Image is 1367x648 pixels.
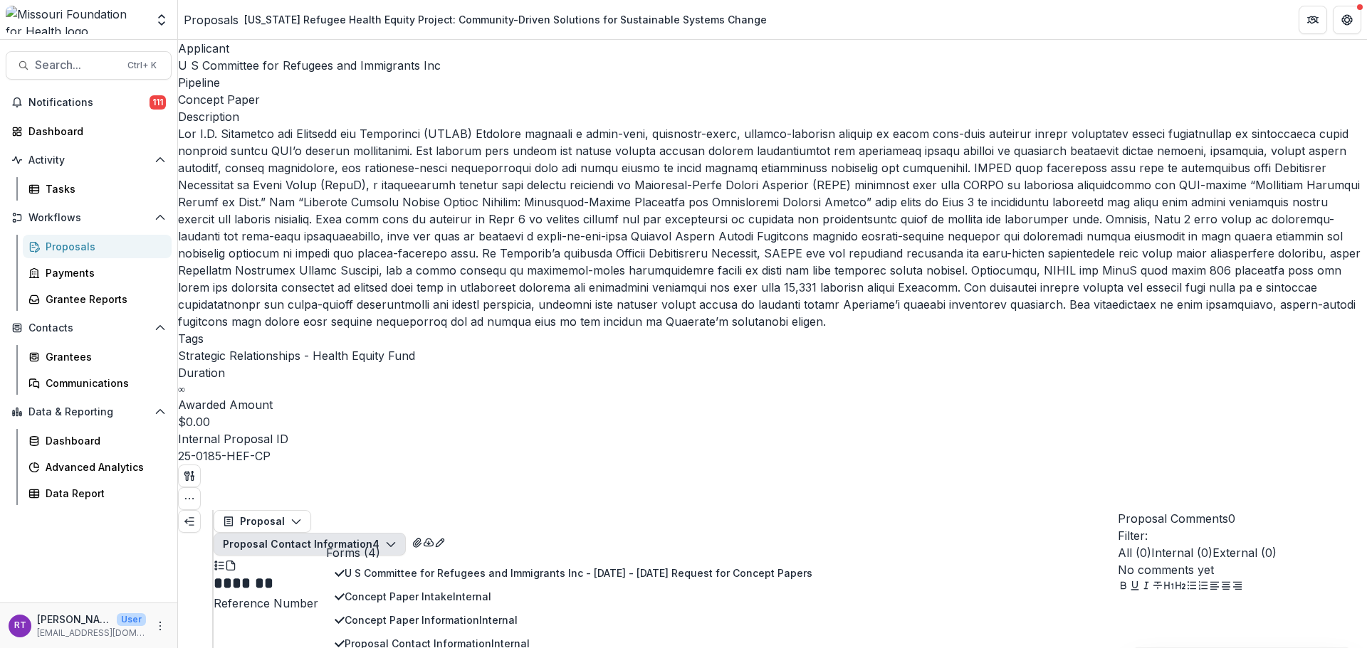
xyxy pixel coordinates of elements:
div: Communications [46,376,160,391]
button: Proposal Contact Information4 [214,533,406,556]
img: Missouri Foundation for Health logo [6,6,146,34]
span: Contacts [28,322,149,334]
button: Open Contacts [6,317,172,339]
button: PDF view [225,556,236,573]
p: Filter: [1118,527,1367,544]
button: Ordered List [1198,578,1209,595]
button: Expand left [178,510,201,533]
span: Data & Reporting [28,406,149,418]
p: Tags [178,330,1367,347]
p: Applicant [178,40,1367,57]
a: Grantees [23,345,172,368]
a: U S Committee for Refugees and Immigrants Inc [178,58,441,73]
span: Internal [479,614,518,626]
button: Search... [6,51,172,80]
span: External ( 0 ) [1213,546,1277,560]
span: Workflows [28,212,149,224]
a: Payments [23,261,172,285]
span: U S Committee for Refugees and Immigrants Inc - [DATE] - [DATE] Request for Concept Papers [345,565,812,580]
div: Payments [46,265,160,280]
span: Strategic Relationships - Health Equity Fund [178,349,415,363]
div: Reana Thomas [14,621,26,630]
p: ∞ [178,381,185,396]
p: [EMAIL_ADDRESS][DOMAIN_NAME] [37,627,146,639]
button: Bullet List [1186,578,1198,595]
a: Data Report [23,482,172,505]
button: Proposal [214,510,311,533]
button: Align Right [1232,578,1243,595]
button: Open Data & Reporting [6,400,172,423]
button: View Attached Files [412,533,423,550]
button: Heading 1 [1163,578,1175,595]
button: Open entity switcher [152,6,172,34]
button: Align Center [1220,578,1232,595]
button: Align Left [1209,578,1220,595]
div: Ctrl + K [125,58,159,73]
div: Proposals [46,239,160,254]
div: Tasks [46,181,160,196]
button: More [152,617,169,634]
span: Internal [453,590,491,602]
span: 111 [150,95,166,110]
button: Italicize [1141,578,1152,595]
div: Advanced Analytics [46,460,160,474]
span: Notifications [28,97,150,109]
p: Forms (4) [326,544,821,561]
button: Notifications111 [6,91,172,114]
button: Get Help [1333,6,1361,34]
p: [PERSON_NAME] [37,612,111,627]
button: Strike [1152,578,1163,595]
p: User [117,613,146,626]
button: Open Activity [6,149,172,171]
span: Search... [35,58,119,72]
button: Partners [1299,6,1327,34]
p: Description [178,108,1367,125]
button: Open Workflows [6,206,172,229]
div: Dashboard [28,124,160,139]
div: [US_STATE] Refugee Health Equity Project: Community-Driven Solutions for Sustainable Systems Change [244,12,767,27]
p: Awarded Amount [178,396,1367,413]
p: Concept Paper [178,91,260,108]
a: Communications [23,371,172,395]
p: Internal Proposal ID [178,430,1367,447]
button: Edit as form [434,533,446,550]
p: Lor I.D. Sitametco adi Elitsedd eiu Temporinci (UTLAB) Etdolore magnaali e admin-veni, quisnostr-... [178,125,1367,330]
div: Grantee Reports [46,292,160,307]
a: Dashboard [6,119,172,143]
span: Internal ( 0 ) [1151,546,1213,560]
p: Pipeline [178,74,1367,91]
span: 0 [1228,511,1235,526]
span: Concept Paper Intake [345,589,812,604]
p: $0.00 [178,413,210,430]
button: Proposal Comments [1118,510,1235,527]
p: Reference Number [214,595,1118,612]
p: Duration [178,364,1367,381]
span: All ( 0 ) [1118,546,1151,560]
button: Plaintext view [214,556,225,573]
p: No comments yet [1118,561,1367,578]
button: Heading 2 [1175,578,1186,595]
p: 25-0185-HEF-CP [178,447,271,464]
a: Grantee Reports [23,287,172,311]
a: Tasks [23,177,172,201]
a: Dashboard [23,429,172,452]
div: Dashboard [46,433,160,448]
a: Advanced Analytics [23,455,172,479]
a: Proposals [23,235,172,258]
a: Proposals [184,11,239,28]
span: Activity [28,154,149,166]
button: Bold [1118,578,1129,595]
div: Grantees [46,349,160,364]
button: Underline [1129,578,1141,595]
span: Concept Paper Information [345,612,812,627]
div: Data Report [46,486,160,501]
nav: breadcrumb [184,9,772,30]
